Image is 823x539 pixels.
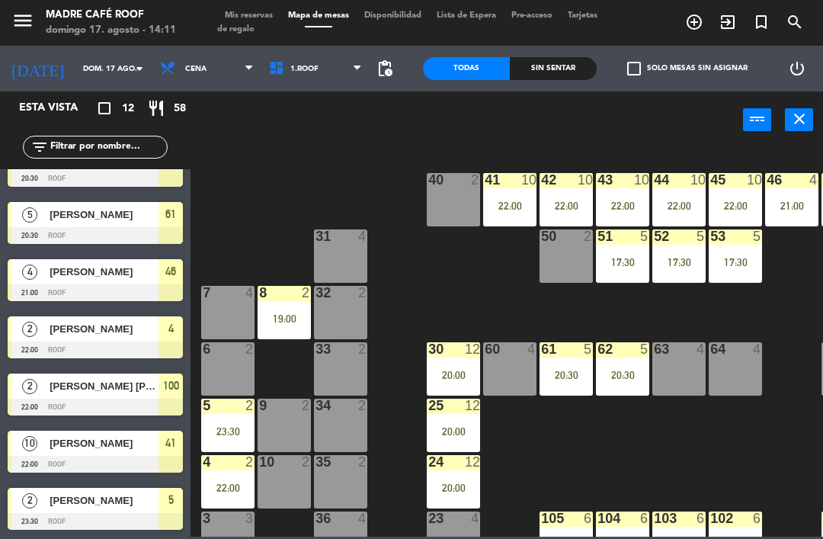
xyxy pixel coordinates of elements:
div: 50 [541,229,542,243]
span: 2 [22,379,37,394]
span: 5 [168,491,174,509]
div: 10 [747,173,762,187]
span: 41 [165,434,176,452]
label: Solo mesas sin asignar [627,62,748,75]
i: turned_in_not [752,13,770,31]
div: 6 [640,512,649,525]
button: menu [11,9,34,37]
div: 5 [203,399,203,412]
span: 100 [163,377,179,395]
i: power_settings_new [788,59,806,78]
div: 2 [245,342,255,356]
div: Todas [423,57,510,80]
div: 20:30 [596,370,649,380]
div: 20:00 [427,483,480,493]
div: 23 [428,512,429,525]
span: Cena [185,65,207,73]
span: 10 [22,436,37,451]
div: 2 [302,286,311,300]
span: Mapa de mesas [280,11,357,20]
div: 44 [654,173,655,187]
button: power_input [743,108,771,131]
div: 17:30 [709,257,762,268]
div: 10 [634,173,649,187]
div: 17:30 [596,257,649,268]
i: crop_square [95,99,114,117]
span: Disponibilidad [357,11,429,20]
div: 6 [203,342,203,356]
span: 2 [22,322,37,337]
i: restaurant [147,99,165,117]
input: Filtrar por nombre... [49,139,167,156]
div: 42 [541,173,542,187]
div: 6 [753,512,762,525]
i: add_circle_outline [685,13,703,31]
div: 23:30 [201,426,255,437]
i: power_input [748,110,767,128]
span: 4 [22,265,37,280]
span: 5 [22,207,37,223]
div: Madre Café Roof [46,8,176,23]
span: [PERSON_NAME] [PERSON_NAME] [50,378,159,394]
span: [PERSON_NAME] [50,492,159,509]
div: 4 [527,342,536,356]
div: 4 [809,173,818,187]
div: 4 [471,512,480,525]
span: Mis reservas [217,11,280,20]
span: check_box_outline_blank [627,62,641,75]
div: 8 [259,286,260,300]
div: 24 [428,455,429,469]
div: 4 [358,512,367,525]
div: 22:00 [483,201,536,211]
div: 2 [358,342,367,356]
div: Sin sentar [510,57,597,80]
div: 41 [485,173,485,187]
div: 5 [697,229,706,243]
i: filter_list [30,138,49,156]
div: domingo 17. agosto - 14:11 [46,23,176,38]
div: 4 [358,229,367,243]
span: [PERSON_NAME] [50,207,159,223]
div: 20:30 [540,370,593,380]
div: 10 [578,173,593,187]
i: exit_to_app [719,13,737,31]
div: 46 [767,173,767,187]
div: 22:00 [652,201,706,211]
div: 5 [753,229,762,243]
div: 12 [465,455,480,469]
span: Pre-acceso [504,11,560,20]
div: 61 [541,342,542,356]
span: [PERSON_NAME] [50,435,159,451]
span: 2 [22,493,37,509]
div: 9 [259,399,260,412]
div: 17:30 [652,257,706,268]
div: Esta vista [8,99,110,117]
div: 4 [697,342,706,356]
span: 12 [122,100,134,117]
div: 19:00 [258,313,311,324]
div: 40 [428,173,429,187]
div: 5 [640,229,649,243]
div: 10 [521,173,536,187]
div: 21:00 [765,201,818,211]
div: 10 [259,455,260,469]
div: 22:00 [540,201,593,211]
span: 46 [165,262,176,281]
div: 105 [541,512,542,525]
span: Reserva especial [745,9,778,35]
div: 4 [203,455,203,469]
div: 6 [584,512,593,525]
div: 2 [584,229,593,243]
div: 22:00 [596,201,649,211]
span: 4 [168,319,174,338]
